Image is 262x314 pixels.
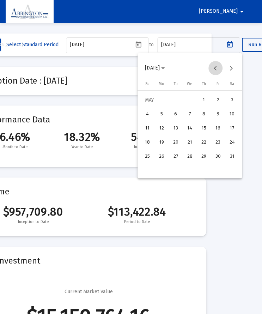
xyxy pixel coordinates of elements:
[226,122,238,135] div: 17
[217,81,220,86] span: Fr
[197,93,211,107] button: 2025-05-01
[183,150,196,163] div: 28
[140,135,154,150] button: 2025-05-18
[197,135,211,150] button: 2025-05-22
[169,122,182,135] div: 13
[183,136,196,149] div: 21
[169,135,183,150] button: 2025-05-20
[212,136,224,149] div: 23
[154,107,169,121] button: 2025-05-05
[197,107,211,121] button: 2025-05-08
[211,93,225,107] button: 2025-05-02
[224,61,238,75] button: Next month
[197,136,210,149] div: 22
[141,108,154,121] div: 4
[197,150,210,163] div: 29
[169,107,183,121] button: 2025-05-06
[197,121,211,135] button: 2025-05-15
[169,136,182,149] div: 20
[225,150,239,164] button: 2025-05-31
[145,65,159,71] span: [DATE]
[212,122,224,135] div: 16
[225,107,239,121] button: 2025-05-10
[225,121,239,135] button: 2025-05-17
[140,107,154,121] button: 2025-05-04
[140,93,197,107] td: MAY
[154,150,169,164] button: 2025-05-26
[183,108,196,121] div: 7
[169,150,183,164] button: 2025-05-27
[225,135,239,150] button: 2025-05-24
[169,150,182,163] div: 27
[202,81,206,86] span: Th
[197,150,211,164] button: 2025-05-29
[169,121,183,135] button: 2025-05-13
[141,136,154,149] div: 18
[197,122,210,135] div: 15
[183,107,197,121] button: 2025-05-07
[230,81,234,86] span: Sa
[154,135,169,150] button: 2025-05-19
[174,81,178,86] span: Tu
[159,81,164,86] span: Mo
[212,150,224,163] div: 30
[141,122,154,135] div: 11
[211,135,225,150] button: 2025-05-23
[211,107,225,121] button: 2025-05-09
[187,81,193,86] span: We
[145,81,150,86] span: Su
[197,108,210,121] div: 8
[211,121,225,135] button: 2025-05-16
[183,121,197,135] button: 2025-05-14
[183,122,196,135] div: 14
[211,150,225,164] button: 2025-05-30
[155,122,168,135] div: 12
[226,136,238,149] div: 24
[212,108,224,121] div: 9
[169,108,182,121] div: 6
[226,94,238,107] div: 3
[140,150,154,164] button: 2025-05-25
[225,93,239,107] button: 2025-05-03
[141,150,154,163] div: 25
[154,121,169,135] button: 2025-05-12
[212,94,224,107] div: 2
[208,61,223,75] button: Previous month
[155,150,168,163] div: 26
[197,94,210,107] div: 1
[155,136,168,149] div: 19
[155,108,168,121] div: 5
[226,150,238,163] div: 31
[183,150,197,164] button: 2025-05-28
[226,108,238,121] div: 10
[140,121,154,135] button: 2025-05-11
[139,61,170,75] button: Choose month and year
[183,135,197,150] button: 2025-05-21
